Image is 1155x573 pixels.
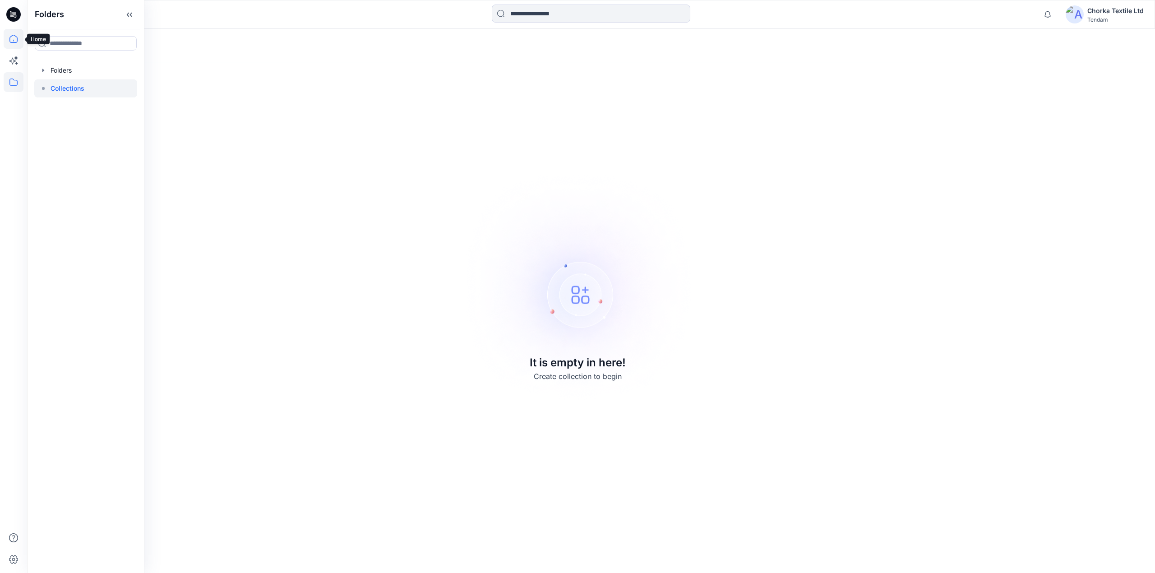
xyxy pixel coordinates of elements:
img: Empty collections page [452,161,703,413]
img: avatar [1066,5,1084,23]
p: Create collection to begin [534,370,622,381]
div: Tendam [1087,16,1144,23]
p: It is empty in here! [530,354,626,370]
div: Chorka Textile Ltd [1087,5,1144,16]
p: Collections [51,83,84,94]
